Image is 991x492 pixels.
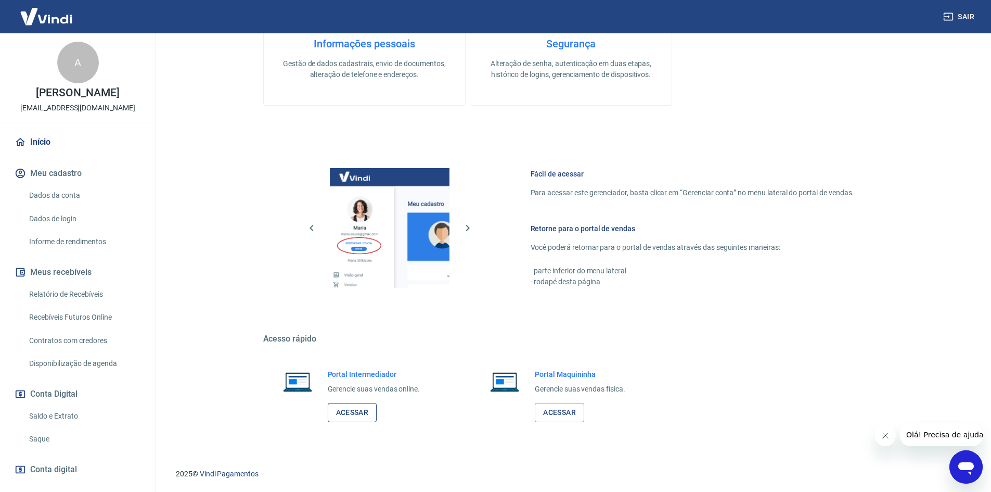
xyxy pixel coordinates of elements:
iframe: Botão para abrir a janela de mensagens [949,450,983,484]
p: Para acessar este gerenciador, basta clicar em “Gerenciar conta” no menu lateral do portal de ven... [531,187,854,198]
div: A [57,42,99,83]
iframe: Fechar mensagem [875,425,896,446]
a: Acessar [535,403,584,422]
a: Acessar [328,403,377,422]
a: Saque [25,428,143,450]
a: Dados da conta [25,185,143,206]
p: Alteração de senha, autenticação em duas etapas, histórico de logins, gerenciamento de dispositivos. [487,58,655,80]
a: Disponibilização de agenda [25,353,143,374]
a: Recebíveis Futuros Online [25,307,143,328]
a: Vindi Pagamentos [200,470,259,478]
p: 2025 © [176,469,966,480]
p: Você poderá retornar para o portal de vendas através das seguintes maneiras: [531,242,854,253]
button: Meus recebíveis [12,261,143,284]
span: Olá! Precisa de ajuda? [6,7,87,16]
p: Gerencie suas vendas física. [535,384,625,395]
h5: Acesso rápido [263,334,879,344]
button: Meu cadastro [12,162,143,185]
a: Conta digital [12,458,143,481]
h4: Informações pessoais [280,37,448,50]
button: Sair [941,7,979,27]
span: Conta digital [30,462,77,477]
a: Contratos com credores [25,330,143,351]
a: Dados de login [25,208,143,230]
img: Imagem de um notebook aberto [276,369,319,394]
p: [PERSON_NAME] [36,87,119,98]
h6: Retorne para o portal de vendas [531,223,854,234]
a: Relatório de Recebíveis [25,284,143,305]
h6: Portal Intermediador [328,369,420,380]
img: Imagem de um notebook aberto [483,369,526,394]
a: Informe de rendimentos [25,231,143,253]
img: Imagem da dashboard mostrando o botão de gerenciar conta na sidebar no lado esquerdo [330,168,449,288]
p: - rodapé desta página [531,276,854,287]
p: - parte inferior do menu lateral [531,266,854,276]
h6: Fácil de acessar [531,169,854,179]
button: Conta Digital [12,383,143,406]
p: Gerencie suas vendas online. [328,384,420,395]
img: Vindi [12,1,80,32]
a: Saldo e Extrato [25,406,143,427]
h6: Portal Maquininha [535,369,625,380]
p: [EMAIL_ADDRESS][DOMAIN_NAME] [20,103,135,113]
iframe: Mensagem da empresa [900,423,983,446]
a: Início [12,131,143,154]
h4: Segurança [487,37,655,50]
p: Gestão de dados cadastrais, envio de documentos, alteração de telefone e endereços. [280,58,448,80]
